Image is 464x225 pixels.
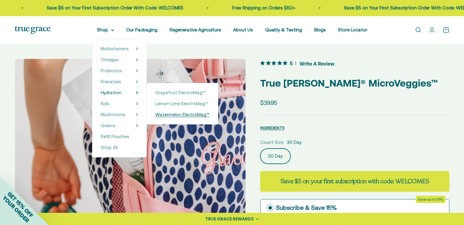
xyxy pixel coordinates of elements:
summary: Kids [101,100,138,107]
a: Hydration [101,89,121,96]
span: 5 [290,60,293,66]
summary: Probiotics [101,67,138,74]
summary: Hydration [101,89,138,96]
span: Watermelon ElectroMag™ [155,112,210,117]
span: Hydration [101,90,121,95]
a: Regenerative Agriculture [170,27,221,32]
a: Kids [101,100,110,107]
span: Grapefruit ElectroMag™ [155,90,206,95]
a: Multivitamins [101,45,129,52]
a: Blogs [314,27,326,32]
span: Lemon Lime ElectroMag™ [155,101,208,106]
span: Mushrooms [101,112,125,117]
a: Refill Pouches [101,133,138,140]
a: Prenatals [101,78,121,85]
legend: Count Size: [260,139,284,146]
p: Save $5 on Your First Subscription Order With Code: WELCOME5 [47,4,183,12]
a: Quality & Testing [265,27,302,32]
span: Refill Pouches [101,134,129,139]
strong: Save $5 on your first subscription with code: WELCOME5 [281,177,429,185]
a: About Us [233,27,253,32]
div: TRUE GRACE REWARDS [205,216,254,222]
summary: Shop [97,26,114,34]
a: Mushrooms [101,111,125,118]
a: Grapefruit ElectroMag™ [155,89,210,96]
span: 30 Day [287,139,302,146]
button: INGREDIENTS [260,124,285,131]
summary: Multivitamins [101,45,138,52]
a: Greens [101,122,116,129]
span: YOUR ORDER [1,195,31,224]
summary: Mushrooms [101,111,138,118]
summary: Greens [101,122,138,129]
a: Watermelon ElectroMag™ [155,111,210,118]
span: Greens [101,123,116,128]
span: GET 15% OFF [6,190,34,219]
span: INGREDIENTS [260,126,285,130]
a: Lemon Lime ElectroMag™ [155,100,210,107]
a: Free Shipping on Orders $50+ [232,5,295,10]
a: Our Packaging [126,27,157,32]
sale-price: $39.95 [260,98,277,107]
summary: Omegas [101,56,138,63]
button: 5 out 5 stars rating in total 3 reviews. Jump to reviews. [260,59,334,68]
span: Shop All [101,145,118,150]
span: Write A Review [300,59,334,68]
a: Store Locator [338,27,367,32]
span: Multivitamins [101,46,129,51]
a: Probiotics [101,67,122,74]
span: Omegas [101,57,119,62]
a: Omegas [101,56,119,63]
span: Probiotics [101,68,122,73]
span: Prenatals [101,79,121,84]
summary: Prenatals [101,78,138,85]
p: True [PERSON_NAME]® MicroVeggies™ [260,75,449,91]
span: Kids [101,101,110,106]
a: Shop All [101,144,138,151]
